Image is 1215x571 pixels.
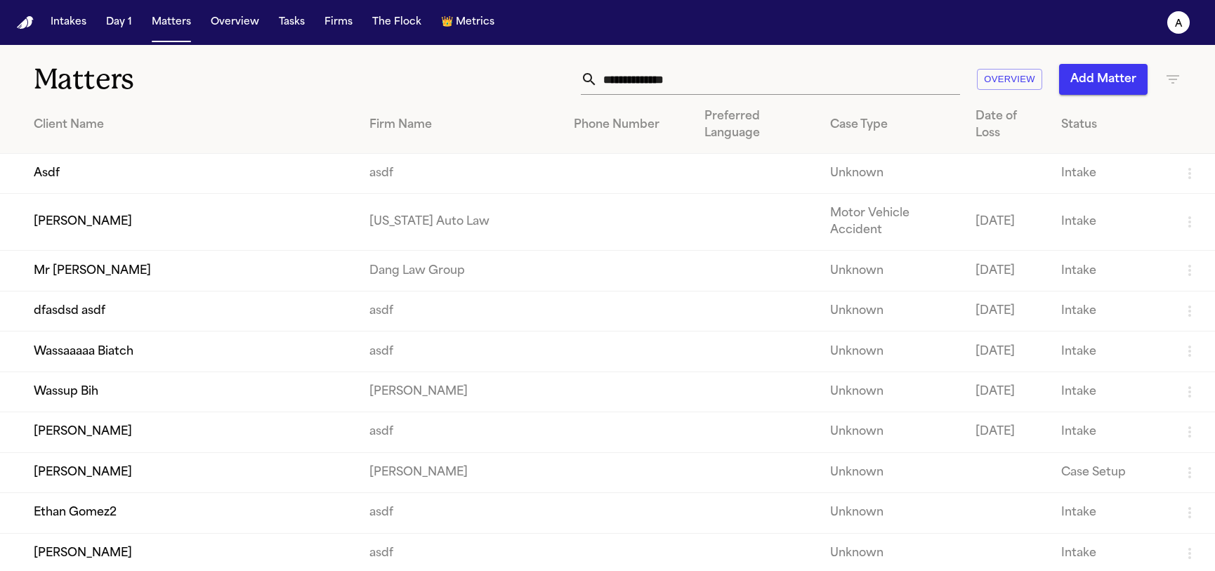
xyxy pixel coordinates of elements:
td: asdf [358,493,563,533]
div: Case Type [830,117,953,133]
div: Preferred Language [704,108,808,142]
td: Intake [1050,251,1170,291]
td: Intake [1050,154,1170,194]
button: Overview [977,69,1042,91]
td: Intake [1050,194,1170,251]
td: Unknown [819,251,964,291]
td: Dang Law Group [358,251,563,291]
td: asdf [358,154,563,194]
td: Unknown [819,291,964,331]
td: [DATE] [964,251,1051,291]
img: Finch Logo [17,16,34,29]
td: Unknown [819,493,964,533]
td: Case Setup [1050,452,1170,492]
button: Add Matter [1059,64,1148,95]
td: Unknown [819,452,964,492]
td: [DATE] [964,412,1051,452]
div: Phone Number [574,117,682,133]
td: Motor Vehicle Accident [819,194,964,251]
div: Status [1061,117,1159,133]
button: Matters [146,10,197,35]
td: asdf [358,412,563,452]
button: Firms [319,10,358,35]
td: Intake [1050,493,1170,533]
div: Date of Loss [976,108,1039,142]
a: Home [17,16,34,29]
td: Unknown [819,332,964,372]
td: asdf [358,332,563,372]
td: [DATE] [964,194,1051,251]
td: [PERSON_NAME] [358,372,563,412]
div: Firm Name [369,117,551,133]
td: [DATE] [964,372,1051,412]
div: Client Name [34,117,347,133]
td: Intake [1050,412,1170,452]
td: [US_STATE] Auto Law [358,194,563,251]
button: Overview [205,10,265,35]
td: Intake [1050,332,1170,372]
td: Intake [1050,372,1170,412]
td: Unknown [819,412,964,452]
h1: Matters [34,62,362,97]
td: Intake [1050,291,1170,331]
button: Intakes [45,10,92,35]
td: [DATE] [964,291,1051,331]
td: [PERSON_NAME] [358,452,563,492]
td: asdf [358,291,563,331]
button: crownMetrics [435,10,500,35]
button: Tasks [273,10,310,35]
button: The Flock [367,10,427,35]
td: Unknown [819,372,964,412]
button: Day 1 [100,10,138,35]
td: [DATE] [964,332,1051,372]
td: Unknown [819,154,964,194]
